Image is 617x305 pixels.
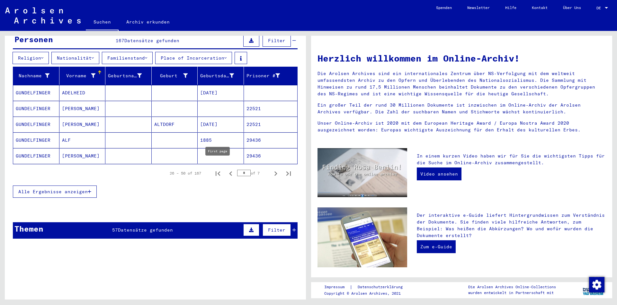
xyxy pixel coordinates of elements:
mat-header-cell: Nachname [13,67,59,85]
span: Alle Ergebnisse anzeigen [18,189,88,195]
div: Prisoner # [246,72,280,79]
div: Nachname [16,72,49,79]
div: Geburtsname [108,72,142,79]
mat-cell: ADELHEID [59,85,106,100]
div: Personen [14,33,53,45]
mat-header-cell: Geburtsname [105,67,152,85]
img: video.jpg [317,148,407,197]
p: Ein großer Teil der rund 30 Millionen Dokumente ist inzwischen im Online-Archiv der Arolsen Archi... [317,102,606,115]
img: eguide.jpg [317,207,407,267]
a: Video ansehen [417,167,461,180]
mat-cell: GUNDELFINGER [13,117,59,132]
a: Suchen [86,14,119,31]
img: yv_logo.png [581,282,605,298]
mat-cell: GUNDELFINGER [13,148,59,164]
div: of 7 [237,170,269,176]
img: Arolsen_neg.svg [5,7,81,24]
button: Filter [263,224,291,236]
mat-cell: 29436 [244,148,298,164]
mat-cell: [DATE] [198,85,244,100]
mat-cell: [PERSON_NAME] [59,117,106,132]
button: Next page [269,167,282,180]
p: Unser Online-Archiv ist 2020 mit dem European Heritage Award / Europa Nostra Award 2020 ausgezeic... [317,120,606,133]
button: Previous page [224,167,237,180]
button: Religion [13,52,49,64]
mat-header-cell: Prisoner # [244,67,298,85]
p: Der interaktive e-Guide liefert Hintergrundwissen zum Verständnis der Dokumente. Sie finden viele... [417,212,606,239]
button: Place of Incarceration [155,52,232,64]
mat-cell: 22521 [244,117,298,132]
span: Datensätze gefunden [124,38,179,43]
p: wurden entwickelt in Partnerschaft mit [468,290,556,296]
div: 26 – 50 of 167 [170,170,201,176]
span: 57 [112,227,118,233]
button: Last page [282,167,295,180]
a: Zum e-Guide [417,240,456,253]
span: Datensätze gefunden [118,227,173,233]
mat-cell: [DATE] [198,117,244,132]
a: Impressum [324,284,350,291]
mat-cell: 1885 [198,132,244,148]
mat-cell: [PERSON_NAME] [59,101,106,116]
button: First page [211,167,224,180]
span: Filter [268,227,285,233]
mat-cell: GUNDELFINGER [13,85,59,100]
div: Vorname [62,71,105,81]
mat-header-cell: Geburt‏ [152,67,198,85]
div: Geburt‏ [154,71,198,81]
mat-cell: 22521 [244,101,298,116]
div: | [324,284,410,291]
button: Filter [263,34,291,47]
span: Filter [268,38,285,43]
div: Geburtsname [108,71,151,81]
div: Vorname [62,72,96,79]
span: 167 [116,38,124,43]
div: Nachname [16,71,59,81]
button: Nationalität [51,52,99,64]
mat-cell: ALF [59,132,106,148]
mat-cell: GUNDELFINGER [13,132,59,148]
button: Familienstand [102,52,153,64]
mat-cell: ALTDORF [152,117,198,132]
p: Copyright © Arolsen Archives, 2021 [324,291,410,296]
mat-cell: 29436 [244,132,298,148]
h1: Herzlich willkommen im Online-Archiv! [317,52,606,65]
a: Datenschutzerklärung [353,284,410,291]
div: Geburtsdatum [200,71,244,81]
div: Geburt‏ [154,72,188,79]
a: Archiv erkunden [119,14,177,30]
p: Die Arolsen Archives sind ein internationales Zentrum über NS-Verfolgung mit dem weltweit umfasse... [317,70,606,97]
mat-cell: GUNDELFINGER [13,101,59,116]
div: Themen [14,223,43,234]
img: Zustimmung ändern [589,277,604,292]
p: In einem kurzen Video haben wir für Sie die wichtigsten Tipps für die Suche im Online-Archiv zusa... [417,153,606,166]
p: Die Arolsen Archives Online-Collections [468,284,556,290]
mat-header-cell: Vorname [59,67,106,85]
mat-header-cell: Geburtsdatum [198,67,244,85]
mat-cell: [PERSON_NAME] [59,148,106,164]
button: Alle Ergebnisse anzeigen [13,186,97,198]
div: Prisoner # [246,71,290,81]
div: Geburtsdatum [200,72,234,79]
span: DE [596,6,604,10]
